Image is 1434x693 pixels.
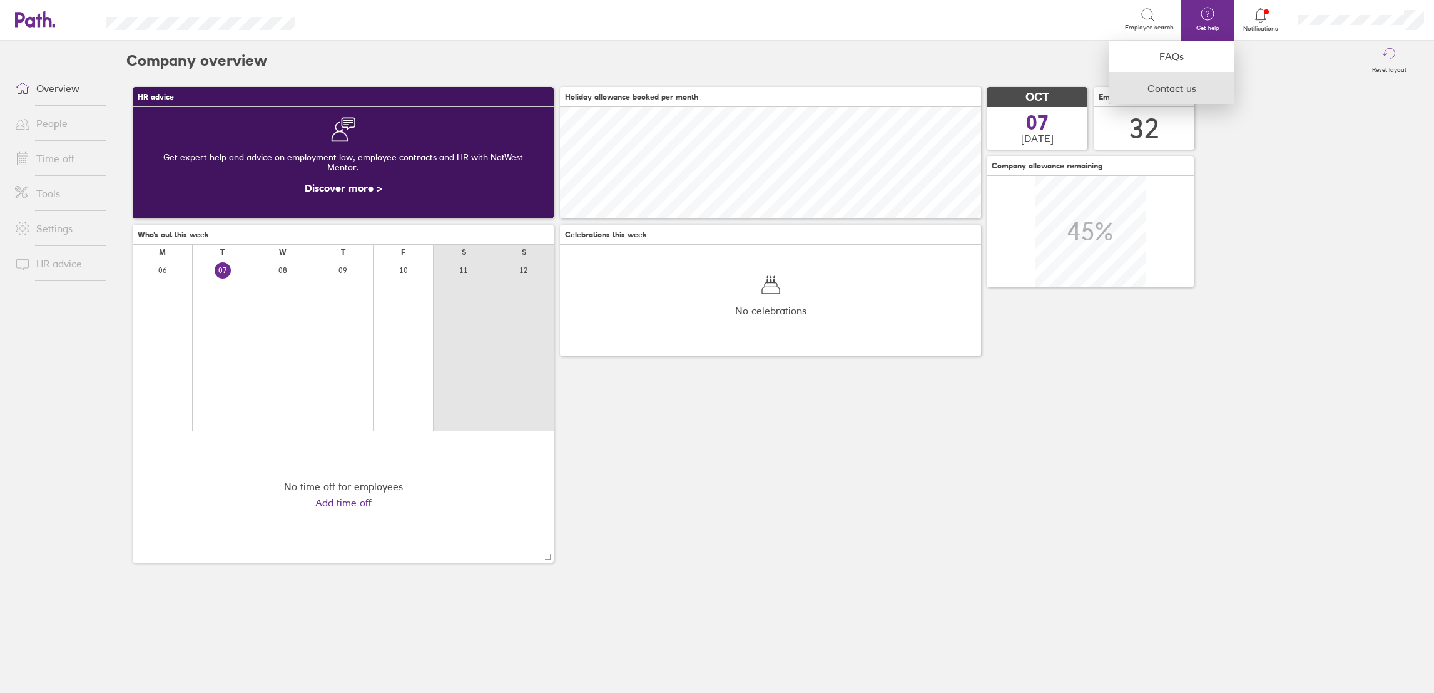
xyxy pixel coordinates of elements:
[1109,73,1234,104] a: Contact us
[1125,24,1174,31] span: Employee search
[1241,25,1281,33] span: Notifications
[1241,6,1281,33] a: Notifications
[329,13,361,24] div: Search
[1109,41,1234,73] a: FAQs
